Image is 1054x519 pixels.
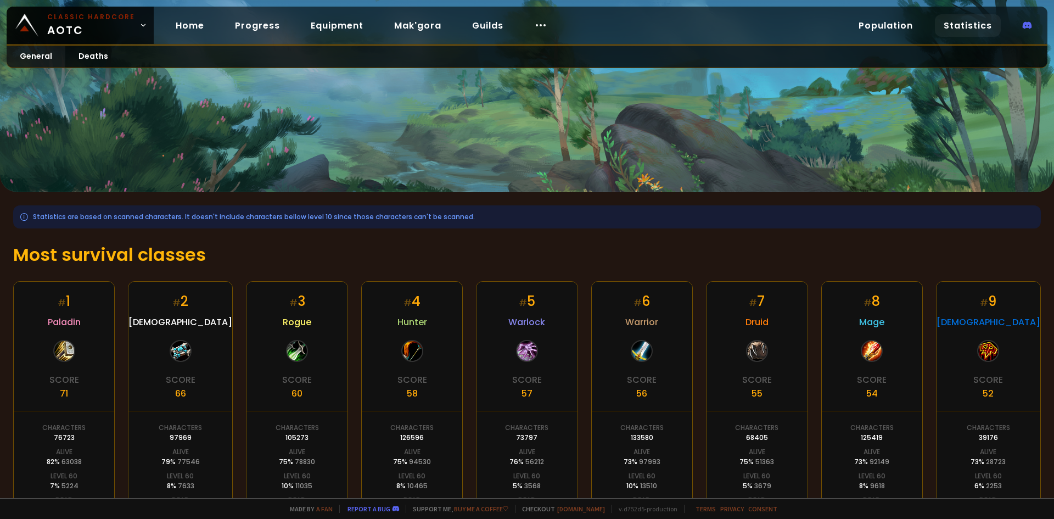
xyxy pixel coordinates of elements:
div: Score [857,373,887,387]
a: Report a bug [347,505,390,513]
a: General [7,46,65,68]
div: 75 % [279,457,315,467]
div: 66 [175,387,186,400]
div: Dead [748,495,766,505]
div: 5 % [743,481,771,491]
div: 4 [403,292,421,311]
span: Rogue [283,315,311,329]
div: Alive [56,447,72,457]
span: 7633 [178,481,194,490]
span: 94530 [409,457,431,466]
div: Dead [55,495,73,505]
span: 78830 [295,457,315,466]
div: 6 [633,292,650,311]
div: 68405 [746,433,768,443]
a: Mak'gora [385,14,450,37]
div: 73797 [516,433,537,443]
a: Statistics [935,14,1001,37]
div: 82 % [47,457,82,467]
div: Characters [159,423,202,433]
div: Score [397,373,427,387]
span: Warlock [508,315,545,329]
span: Checkout [515,505,605,513]
div: Alive [172,447,189,457]
a: Buy me a coffee [454,505,508,513]
div: Dead [518,495,536,505]
small: # [633,297,642,309]
a: Terms [696,505,716,513]
span: [DEMOGRAPHIC_DATA] [128,315,232,329]
span: Hunter [397,315,427,329]
span: Mage [859,315,884,329]
span: AOTC [47,12,135,38]
span: 11035 [295,481,312,490]
div: Score [512,373,542,387]
a: Consent [748,505,777,513]
a: a fan [316,505,333,513]
div: Level 60 [167,471,194,481]
div: 1 [58,292,70,311]
div: Level 60 [975,471,1002,481]
small: # [403,297,412,309]
div: 133580 [631,433,653,443]
div: 9 [980,292,996,311]
span: 77546 [177,457,200,466]
div: 54 [866,387,878,400]
div: Dead [863,495,881,505]
div: 2 [172,292,188,311]
div: Dead [172,495,189,505]
span: 97993 [639,457,660,466]
span: 13510 [640,481,657,490]
span: 3568 [524,481,541,490]
div: 73 % [971,457,1006,467]
div: Level 60 [399,471,425,481]
div: 105273 [285,433,309,443]
a: Population [850,14,922,37]
div: Characters [967,423,1010,433]
small: # [58,297,66,309]
div: 79 % [161,457,200,467]
div: Dead [979,495,997,505]
div: Characters [505,423,548,433]
div: Characters [620,423,664,433]
span: 92149 [870,457,889,466]
span: Made by [283,505,333,513]
div: 8 % [396,481,428,491]
div: Level 60 [51,471,77,481]
div: 58 [407,387,418,400]
span: 9618 [870,481,885,490]
small: # [749,297,757,309]
a: Home [167,14,213,37]
div: 5 [519,292,535,311]
span: 2253 [986,481,1002,490]
span: Support me, [406,505,508,513]
a: Progress [226,14,289,37]
div: Level 60 [743,471,770,481]
div: Level 60 [513,471,540,481]
div: 3 [289,292,305,311]
div: Dead [633,495,651,505]
div: Level 60 [284,471,311,481]
a: Guilds [463,14,512,37]
div: Dead [288,495,306,505]
div: Characters [735,423,778,433]
div: 71 [60,387,68,400]
div: Score [627,373,657,387]
div: 73 % [854,457,889,467]
div: Level 60 [629,471,655,481]
div: Level 60 [859,471,885,481]
div: Dead [403,495,421,505]
div: Characters [390,423,434,433]
div: 75 % [393,457,431,467]
small: # [980,297,988,309]
div: 55 [752,387,763,400]
h1: Most survival classes [13,242,1041,268]
div: Alive [749,447,765,457]
div: 52 [983,387,994,400]
div: Alive [519,447,535,457]
span: Paladin [48,315,81,329]
div: Characters [42,423,86,433]
a: Privacy [720,505,744,513]
div: Alive [633,447,650,457]
div: Alive [980,447,996,457]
